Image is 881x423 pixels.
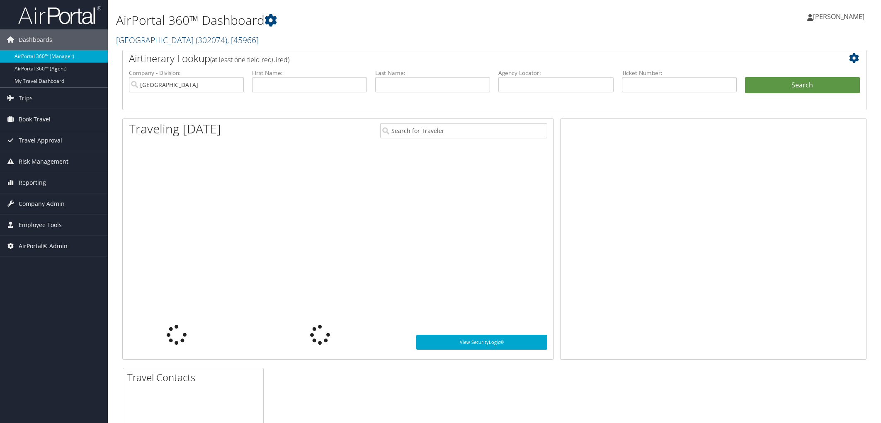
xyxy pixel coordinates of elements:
span: [PERSON_NAME] [813,12,864,21]
h2: Airtinerary Lookup [129,51,798,65]
span: Reporting [19,172,46,193]
a: [GEOGRAPHIC_DATA] [116,34,259,46]
h2: Travel Contacts [127,370,263,384]
label: Ticket Number: [622,69,737,77]
span: , [ 45966 ] [227,34,259,46]
span: AirPortal® Admin [19,236,68,256]
label: Agency Locator: [498,69,613,77]
span: Employee Tools [19,215,62,235]
button: Search [745,77,860,94]
a: View SecurityLogic® [416,335,547,350]
span: ( 302074 ) [196,34,227,46]
h1: Traveling [DATE] [129,120,221,138]
label: First Name: [252,69,367,77]
span: Company Admin [19,193,65,214]
h1: AirPortal 360™ Dashboard [116,12,621,29]
span: Risk Management [19,151,68,172]
span: Dashboards [19,29,52,50]
img: airportal-logo.png [18,5,101,25]
span: Book Travel [19,109,51,130]
span: (at least one field required) [210,55,289,64]
span: Travel Approval [19,130,62,151]
span: Trips [19,88,33,109]
a: [PERSON_NAME] [807,4,873,29]
input: Search for Traveler [380,123,547,138]
label: Last Name: [375,69,490,77]
label: Company - Division: [129,69,244,77]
